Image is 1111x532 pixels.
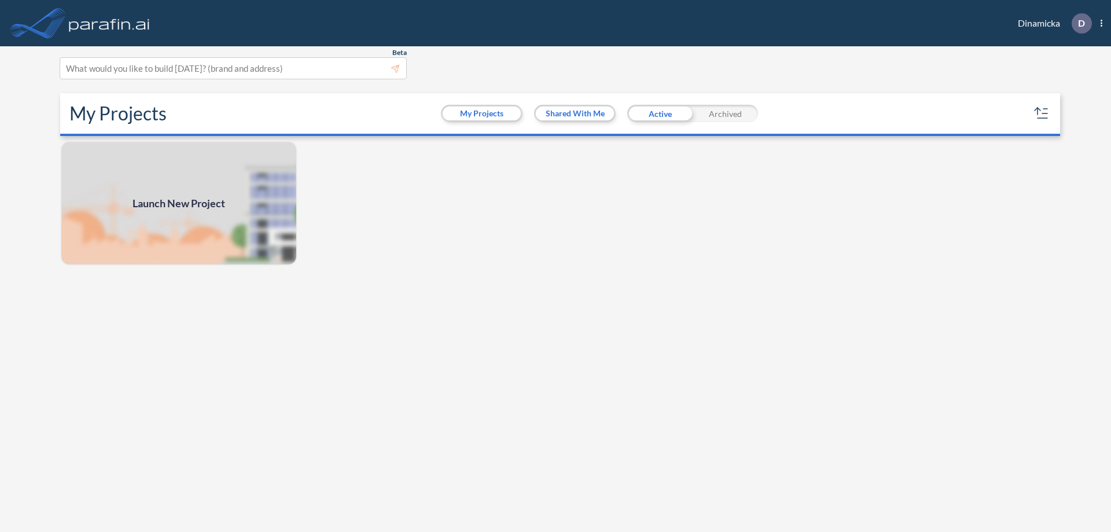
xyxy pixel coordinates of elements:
[1078,18,1085,28] p: D
[693,105,758,122] div: Archived
[69,102,167,124] h2: My Projects
[443,107,521,120] button: My Projects
[67,12,152,35] img: logo
[60,141,297,266] a: Launch New Project
[627,105,693,122] div: Active
[1000,13,1102,34] div: Dinamicka
[133,196,225,211] span: Launch New Project
[392,48,407,57] span: Beta
[536,107,614,120] button: Shared With Me
[60,141,297,266] img: add
[1032,104,1051,123] button: sort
